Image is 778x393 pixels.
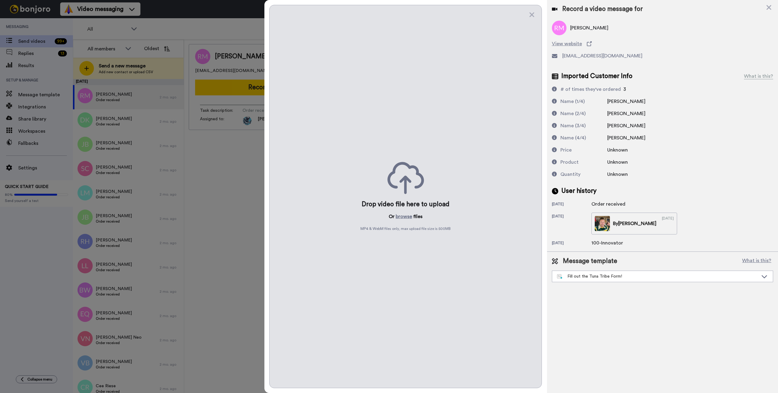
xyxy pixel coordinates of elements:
[361,226,451,231] span: MP4 & WebM files only, max upload file size is 500 MB
[560,146,572,154] div: Price
[561,186,597,196] span: User history
[607,148,628,152] span: Unknown
[744,73,773,80] div: What is this?
[560,171,580,178] div: Quantity
[560,110,586,117] div: Name (2/4)
[613,220,656,227] div: By [PERSON_NAME]
[607,172,628,177] span: Unknown
[591,239,623,247] div: 100-Innovator
[560,98,585,105] div: Name (1/4)
[563,257,617,266] span: Message template
[557,273,758,279] div: Fill out the Tuna Tribe Form!
[595,216,610,231] img: 62b5f884-c679-48c9-a8cc-eaa727d4c11f-thumb.jpg
[389,213,423,220] p: Or files
[662,216,674,231] div: [DATE]
[560,86,621,93] div: # of times they've ordered
[396,213,412,220] button: browse
[607,123,645,128] span: [PERSON_NAME]
[607,135,645,140] span: [PERSON_NAME]
[362,200,450,209] div: Drop video file here to upload
[557,274,563,279] img: nextgen-template.svg
[562,52,642,60] span: [EMAIL_ADDRESS][DOMAIN_NAME]
[552,202,591,208] div: [DATE]
[560,134,586,142] div: Name (4/4)
[591,200,625,208] div: Order received
[560,159,579,166] div: Product
[552,241,591,247] div: [DATE]
[560,122,586,129] div: Name (3/4)
[607,99,645,104] span: [PERSON_NAME]
[552,214,591,234] div: [DATE]
[740,257,773,266] button: What is this?
[607,160,628,165] span: Unknown
[561,72,632,81] span: Imported Customer Info
[591,213,677,234] a: By[PERSON_NAME][DATE]
[623,87,626,92] span: 3
[607,111,645,116] span: [PERSON_NAME]
[552,40,582,47] span: View website
[552,40,773,47] a: View website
